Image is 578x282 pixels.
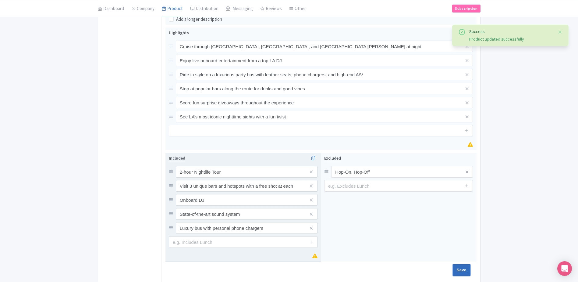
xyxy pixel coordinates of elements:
input: Save [453,264,470,276]
input: e.g. Includes Lunch [169,236,317,248]
span: Included [169,155,185,161]
div: Open Intercom Messenger [557,261,572,276]
span: Highlights [169,30,189,35]
span: Add a longer description [176,16,222,22]
div: Product updated successfully [469,36,553,42]
input: e.g. Excludes Lunch [324,180,473,192]
a: Subscription [452,4,480,12]
button: Close [558,28,562,36]
div: Success [469,28,553,35]
span: Excluded [324,155,341,161]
